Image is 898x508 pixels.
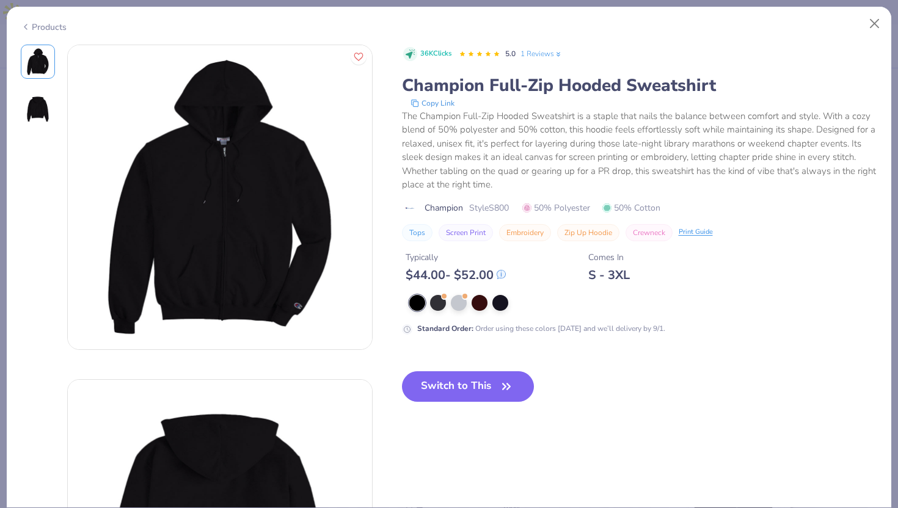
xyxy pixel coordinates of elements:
span: Style S800 [469,201,509,214]
div: Print Guide [679,227,713,238]
div: Products [21,21,67,34]
button: Close [863,12,886,35]
span: 50% Cotton [602,201,660,214]
img: Front [23,47,53,76]
div: S - 3XL [588,267,630,283]
div: 5.0 Stars [459,45,500,64]
span: 5.0 [505,49,516,59]
a: 1 Reviews [520,48,563,59]
span: Champion [425,201,463,214]
button: Switch to This [402,371,535,402]
div: The Champion Full-Zip Hooded Sweatshirt is a staple that nails the balance between comfort and st... [402,109,878,192]
div: Order using these colors [DATE] and we’ll delivery by 9/1. [417,323,665,334]
div: Champion Full-Zip Hooded Sweatshirt [402,74,878,97]
img: brand logo [402,203,418,213]
span: 36K Clicks [420,49,451,59]
span: 50% Polyester [522,201,590,214]
button: copy to clipboard [407,97,458,109]
button: Crewneck [626,224,673,241]
button: Screen Print [439,224,493,241]
img: Front [68,45,372,349]
strong: Standard Order : [417,324,473,333]
button: Tops [402,224,433,241]
div: Comes In [588,251,630,264]
div: $ 44.00 - $ 52.00 [406,267,506,283]
button: Zip Up Hoodie [557,224,619,241]
button: Embroidery [499,224,551,241]
button: Like [351,49,367,65]
div: Typically [406,251,506,264]
img: Back [23,93,53,123]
